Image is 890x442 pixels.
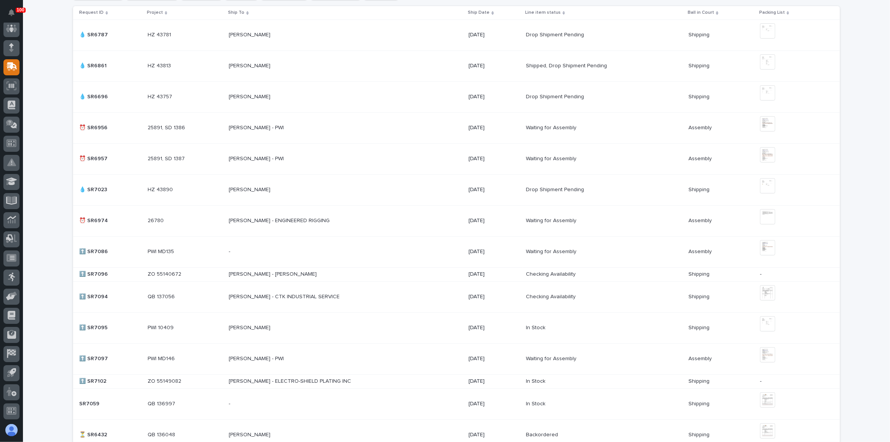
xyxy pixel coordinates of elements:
[469,432,520,438] p: [DATE]
[79,354,109,362] p: ⬆️ SR7097
[469,356,520,362] p: [DATE]
[73,174,840,205] tr: 💧 SR7023💧 SR7023 HZ 43890HZ 43890 [PERSON_NAME][PERSON_NAME] [DATE]Drop Shipment PendingDrop Ship...
[228,8,244,17] p: Ship To
[79,270,109,278] p: ⬆️ SR7096
[688,61,711,69] p: Shipping
[148,292,176,300] p: QB 137056
[148,399,177,407] p: QB 136997
[79,399,101,407] p: SR7059
[688,30,711,38] p: Shipping
[148,61,172,69] p: HZ 43813
[73,236,840,267] tr: ⬆️ SR7086⬆️ SR7086 PWI MD135PWI MD135 -- [DATE]Waiting for AssemblyWaiting for Assembly AssemblyA...
[73,205,840,236] tr: ⏰ SR6974⏰ SR6974 2678026780 [PERSON_NAME] - ENGINEERED RIGGING[PERSON_NAME] - ENGINEERED RIGGING ...
[73,312,840,343] tr: ⬆️ SR7095⬆️ SR7095 PWI 10409PWI 10409 [PERSON_NAME][PERSON_NAME] [DATE]In StockIn Stock ShippingS...
[469,271,520,278] p: [DATE]
[79,377,108,385] p: ⬆️ SR7102
[73,267,840,281] tr: ⬆️ SR7096⬆️ SR7096 ZO 55140672ZO 55140672 [PERSON_NAME] - [PERSON_NAME][PERSON_NAME] - [PERSON_NA...
[73,374,840,388] tr: ⬆️ SR7102⬆️ SR7102 ZO 55149082ZO 55149082 [PERSON_NAME] - ELECTRO-SHIELD PLATING INC[PERSON_NAME]...
[79,61,108,69] p: 💧 SR6861
[469,125,520,131] p: [DATE]
[229,216,331,224] p: [PERSON_NAME] - ENGINEERED RIGGING
[526,430,560,438] p: Backordered
[229,154,285,162] p: [PERSON_NAME] - PWI
[688,123,713,131] p: Assembly
[148,185,174,193] p: HZ 43890
[229,354,285,362] p: [PERSON_NAME] - PWI
[469,325,520,331] p: [DATE]
[147,8,163,17] p: Project
[148,430,177,438] p: QB 136048
[79,154,109,162] p: ⏰ SR6957
[526,323,547,331] p: In Stock
[688,430,711,438] p: Shipping
[229,430,272,438] p: [PERSON_NAME]
[688,323,711,331] p: Shipping
[10,9,20,21] div: Notifications100
[526,123,578,131] p: Waiting for Assembly
[79,8,104,17] p: Request ID
[3,5,20,21] button: Notifications
[148,30,172,38] p: HZ 43781
[79,247,109,255] p: ⬆️ SR7086
[526,270,577,278] p: Checking Availability
[688,270,711,278] p: Shipping
[688,292,711,300] p: Shipping
[526,61,609,69] p: Shipped, Drop Shipment Pending
[525,8,561,17] p: Line item status
[79,216,109,224] p: ⏰ SR6974
[469,94,520,100] p: [DATE]
[469,378,520,385] p: [DATE]
[688,247,713,255] p: Assembly
[229,323,272,331] p: [PERSON_NAME]
[469,294,520,300] p: [DATE]
[469,249,520,255] p: [DATE]
[229,292,341,300] p: [PERSON_NAME] - CTK INDUSTRIAL SERVICE
[79,430,109,438] p: ⏳ SR6432
[73,81,840,112] tr: 💧 SR6696💧 SR6696 HZ 43757HZ 43757 [PERSON_NAME][PERSON_NAME] [DATE]Drop Shipment PendingDrop Ship...
[73,343,840,374] tr: ⬆️ SR7097⬆️ SR7097 PWI MD146PWI MD146 [PERSON_NAME] - PWI[PERSON_NAME] - PWI [DATE]Waiting for As...
[73,143,840,174] tr: ⏰ SR6957⏰ SR6957 25891, SD 138725891, SD 1387 [PERSON_NAME] - PWI[PERSON_NAME] - PWI [DATE]Waitin...
[79,323,109,331] p: ⬆️ SR7095
[73,281,840,312] tr: ⬆️ SR7094⬆️ SR7094 QB 137056QB 137056 [PERSON_NAME] - CTK INDUSTRIAL SERVICE[PERSON_NAME] - CTK I...
[229,377,353,385] p: [PERSON_NAME] - ELECTRO-SHIELD PLATING INC
[79,185,109,193] p: 💧 SR7023
[73,19,840,50] tr: 💧 SR6787💧 SR6787 HZ 43781HZ 43781 [PERSON_NAME][PERSON_NAME] [DATE]Drop Shipment PendingDrop Ship...
[148,323,175,331] p: PWI 10409
[469,187,520,193] p: [DATE]
[688,154,713,162] p: Assembly
[526,247,578,255] p: Waiting for Assembly
[79,123,109,131] p: ⏰ SR6956
[526,377,547,385] p: In Stock
[229,61,272,69] p: [PERSON_NAME]
[760,378,828,385] p: -
[148,123,187,131] p: 25891, SD 1386
[229,185,272,193] p: [PERSON_NAME]
[79,92,109,100] p: 💧 SR6696
[526,30,586,38] p: Drop Shipment Pending
[526,92,586,100] p: Drop Shipment Pending
[526,292,577,300] p: Checking Availability
[688,354,713,362] p: Assembly
[469,401,520,407] p: [DATE]
[526,216,578,224] p: Waiting for Assembly
[148,92,174,100] p: HZ 43757
[73,112,840,143] tr: ⏰ SR6956⏰ SR6956 25891, SD 138625891, SD 1386 [PERSON_NAME] - PWI[PERSON_NAME] - PWI [DATE]Waitin...
[79,30,109,38] p: 💧 SR6787
[688,399,711,407] p: Shipping
[469,218,520,224] p: [DATE]
[229,30,272,38] p: [PERSON_NAME]
[526,399,547,407] p: In Stock
[3,422,20,438] button: users-avatar
[688,185,711,193] p: Shipping
[468,8,490,17] p: Ship Date
[526,154,578,162] p: Waiting for Assembly
[229,270,318,278] p: [PERSON_NAME] - [PERSON_NAME]
[688,8,714,17] p: Ball in Court
[760,271,828,278] p: -
[73,388,840,419] tr: SR7059SR7059 QB 136997QB 136997 -- [DATE]In StockIn Stock ShippingShipping
[148,270,183,278] p: ZO 55140672
[148,354,176,362] p: PWI MD146
[229,247,232,255] p: -
[148,154,186,162] p: 25891, SD 1387
[229,123,285,131] p: [PERSON_NAME] - PWI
